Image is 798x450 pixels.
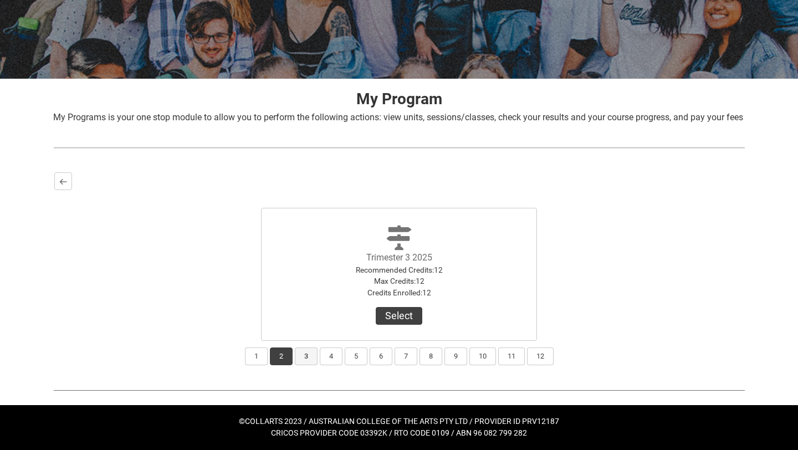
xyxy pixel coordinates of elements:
div: Max Credits : 12 [337,275,461,287]
button: 7 [395,347,417,365]
button: 6 [370,347,392,365]
div: Credits Enrolled : 12 [337,287,461,298]
button: 3 [295,347,318,365]
button: 2 [270,347,293,365]
button: 5 [345,347,367,365]
button: 9 [444,347,467,365]
span: My Programs is your one stop module to allow you to perform the following actions: view units, se... [53,112,743,122]
div: Recommended Credits : 12 [337,264,461,275]
button: 11 [498,347,525,365]
button: 8 [420,347,442,365]
button: 1 [245,347,268,365]
button: 10 [469,347,496,365]
button: 4 [320,347,342,365]
button: Trimester 3 2025Recommended Credits:12Max Credits:12Credits Enrolled:12 [376,307,422,325]
label: Trimester 3 2025 [366,252,432,263]
strong: My Program [356,90,442,108]
img: REDU_GREY_LINE [53,384,745,396]
img: REDU_GREY_LINE [53,142,745,154]
button: Back [54,172,72,190]
button: 12 [527,347,554,365]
